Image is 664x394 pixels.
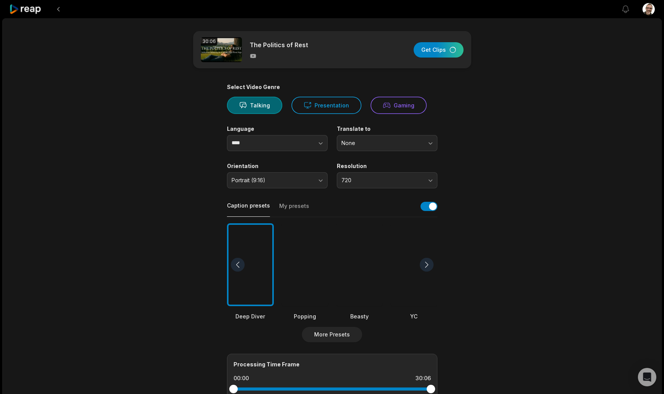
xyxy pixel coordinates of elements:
[227,202,270,217] button: Caption presets
[227,125,328,132] label: Language
[302,327,362,342] button: More Presets
[227,312,274,320] div: Deep Diver
[232,177,312,184] span: Portrait (9:16)
[233,374,249,382] div: 00:00
[337,125,437,132] label: Translate to
[227,97,282,114] button: Talking
[341,140,422,147] span: None
[337,163,437,170] label: Resolution
[414,42,464,58] button: Get Clips
[227,84,437,91] div: Select Video Genre
[227,172,328,188] button: Portrait (9:16)
[416,374,431,382] div: 30:06
[336,312,383,320] div: Beasty
[291,97,361,114] button: Presentation
[371,97,427,114] button: Gaming
[233,360,431,368] div: Processing Time Frame
[281,312,328,320] div: Popping
[250,40,308,49] p: The Politics of Rest
[227,163,328,170] label: Orientation
[341,177,422,184] span: 720
[201,37,217,46] div: 30:06
[391,312,437,320] div: YC
[337,172,437,188] button: 720
[638,368,656,386] div: Open Intercom Messenger
[279,202,309,217] button: My presets
[337,135,437,151] button: None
